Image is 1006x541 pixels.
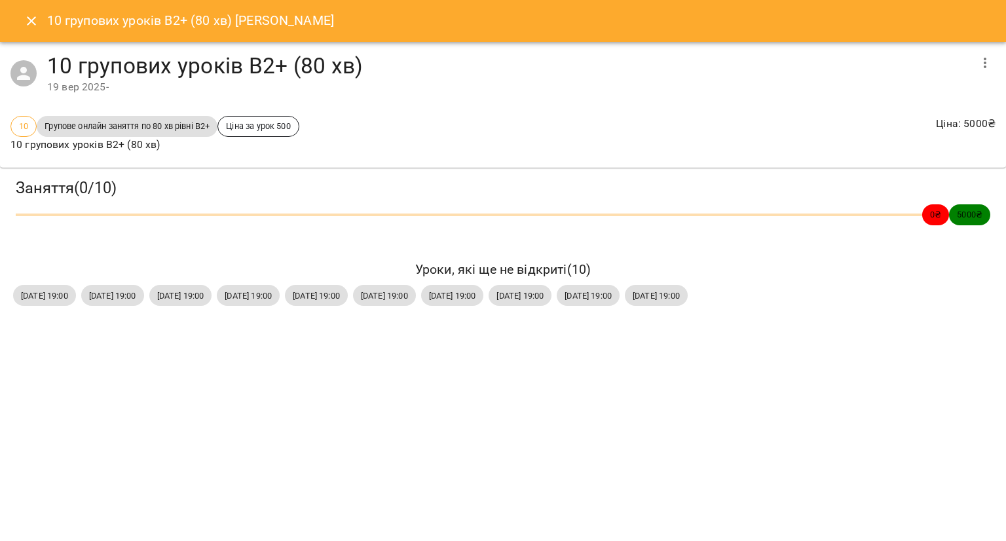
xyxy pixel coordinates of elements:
[47,10,335,31] h6: 10 групових уроків В2+ (80 хв) [PERSON_NAME]
[557,289,620,302] span: [DATE] 19:00
[16,5,47,37] button: Close
[47,79,969,95] div: 19 вер 2025 -
[218,120,298,132] span: Ціна за урок 500
[217,289,280,302] span: [DATE] 19:00
[11,120,36,132] span: 10
[949,208,990,221] span: 5000 ₴
[13,289,76,302] span: [DATE] 19:00
[13,259,993,280] h6: Уроки, які ще не відкриті ( 10 )
[16,178,990,198] h3: Заняття ( 0 / 10 )
[10,137,299,153] p: 10 групових уроків В2+ (80 хв)
[625,289,688,302] span: [DATE] 19:00
[81,289,144,302] span: [DATE] 19:00
[149,289,212,302] span: [DATE] 19:00
[37,120,217,132] span: Групове онлайн заняття по 80 хв рівні В2+
[489,289,551,302] span: [DATE] 19:00
[421,289,484,302] span: [DATE] 19:00
[922,208,949,221] span: 0 ₴
[353,289,416,302] span: [DATE] 19:00
[285,289,348,302] span: [DATE] 19:00
[936,116,996,132] p: Ціна : 5000 ₴
[47,52,969,79] h4: 10 групових уроків В2+ (80 хв)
